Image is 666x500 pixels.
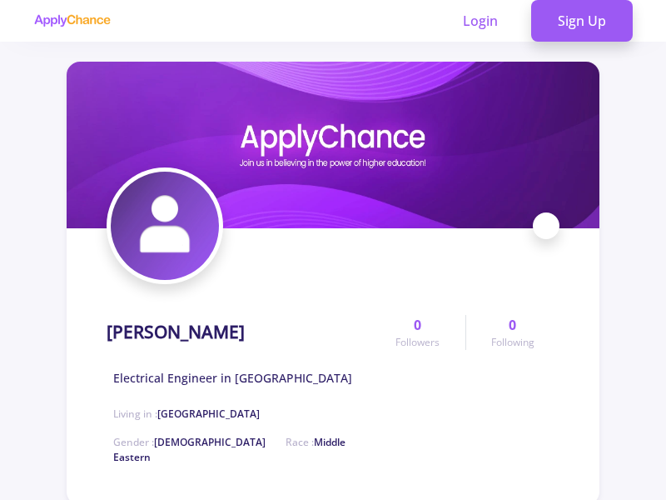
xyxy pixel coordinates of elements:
span: Race : [113,435,345,464]
span: Living in : [113,407,260,421]
span: Middle Eastern [113,435,345,464]
span: 0 [414,315,421,335]
span: [GEOGRAPHIC_DATA] [157,407,260,421]
span: 0 [509,315,516,335]
span: [DEMOGRAPHIC_DATA] [154,435,266,449]
a: 0Following [465,315,559,350]
span: Following [491,335,534,350]
span: Electrical Engineer in [GEOGRAPHIC_DATA] [113,369,352,387]
span: Gender : [113,435,266,449]
img: Mojtabaa Moradyavatar [111,172,219,280]
span: Followers [395,335,440,350]
a: 0Followers [370,315,465,350]
h1: [PERSON_NAME] [107,322,245,342]
img: applychance logo text only [33,14,111,27]
img: Mojtabaa Moradycover image [67,62,599,228]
